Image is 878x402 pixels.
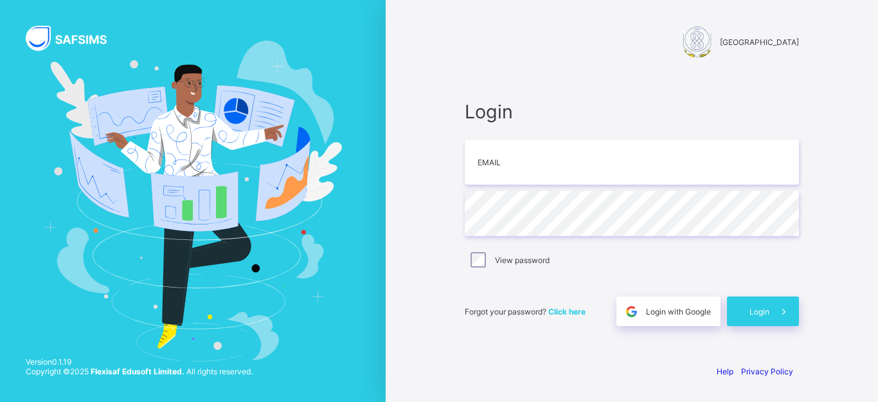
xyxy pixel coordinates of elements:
img: Hero Image [44,41,343,362]
span: Login [465,100,799,123]
img: google.396cfc9801f0270233282035f929180a.svg [624,304,639,319]
a: Help [717,367,733,376]
span: Forgot your password? [465,307,586,316]
img: SAFSIMS Logo [26,26,122,51]
strong: Flexisaf Edusoft Limited. [91,367,184,376]
span: Version 0.1.19 [26,357,253,367]
span: Login with Google [646,307,711,316]
span: Login [749,307,769,316]
span: Copyright © 2025 All rights reserved. [26,367,253,376]
a: Click here [548,307,586,316]
span: [GEOGRAPHIC_DATA] [720,37,799,47]
label: View password [495,255,550,265]
a: Privacy Policy [741,367,793,376]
